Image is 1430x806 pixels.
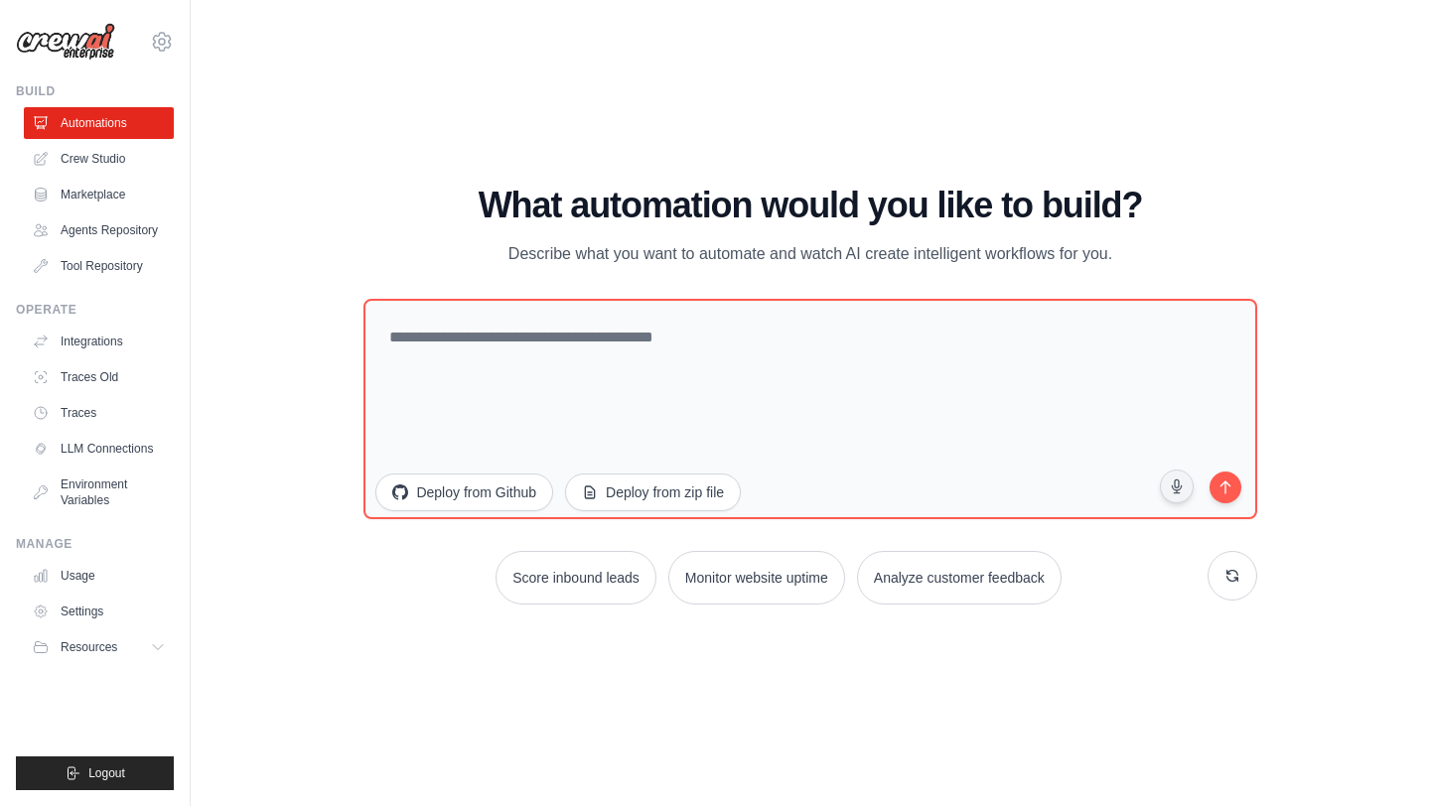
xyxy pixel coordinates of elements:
a: Environment Variables [24,469,174,516]
a: Agents Repository [24,214,174,246]
a: Marketplace [24,179,174,210]
button: Deploy from zip file [565,473,741,511]
button: Monitor website uptime [668,551,845,604]
a: Integrations [24,326,174,357]
div: Operate [16,302,174,318]
a: LLM Connections [24,433,174,465]
button: Analyze customer feedback [857,551,1062,604]
a: Automations [24,107,174,139]
span: Logout [88,765,125,781]
a: Usage [24,560,174,592]
button: Deploy from Github [375,473,553,511]
a: Settings [24,596,174,627]
p: Describe what you want to automate and watch AI create intelligent workflows for you. [477,241,1144,267]
span: Resources [61,639,117,655]
a: Traces [24,397,174,429]
a: Crew Studio [24,143,174,175]
div: Build [16,83,174,99]
a: Traces Old [24,361,174,393]
button: Resources [24,631,174,663]
div: Manage [16,536,174,552]
h1: What automation would you like to build? [363,186,1256,225]
button: Score inbound leads [496,551,656,604]
a: Tool Repository [24,250,174,282]
button: Logout [16,756,174,790]
img: Logo [16,23,115,61]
